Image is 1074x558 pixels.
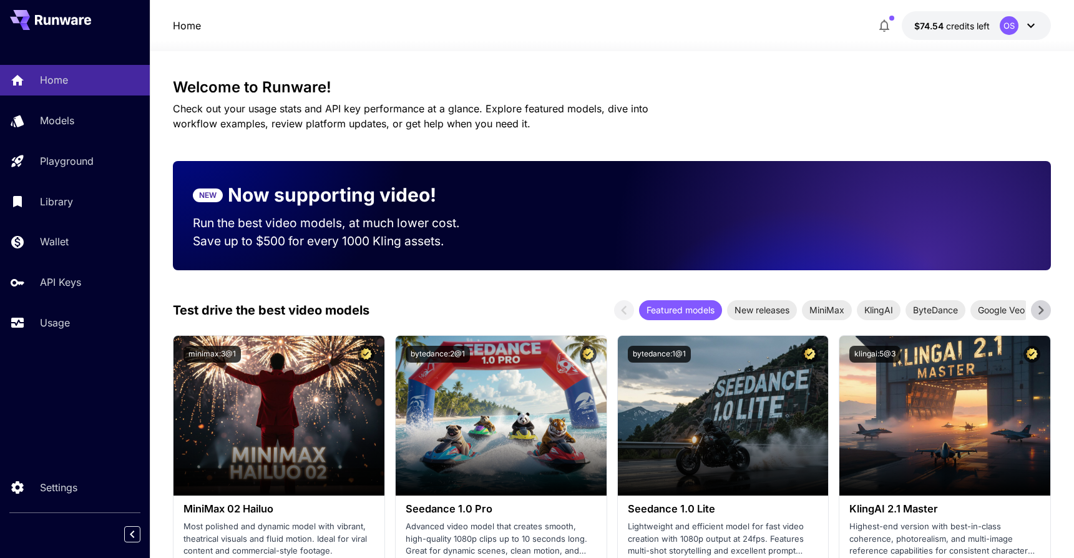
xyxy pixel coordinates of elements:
[639,300,722,320] div: Featured models
[173,18,201,33] nav: breadcrumb
[406,346,470,363] button: bytedance:2@1
[914,19,990,32] div: $74.53627
[40,275,81,290] p: API Keys
[134,523,150,546] div: Collapse sidebar
[849,521,1040,557] p: Highest-end version with best-in-class coherence, photorealism, and multi-image reference capabil...
[40,154,94,169] p: Playground
[906,300,965,320] div: ByteDance
[173,102,648,130] span: Check out your usage stats and API key performance at a glance. Explore featured models, dive int...
[40,480,77,495] p: Settings
[228,181,436,209] p: Now supporting video!
[628,346,691,363] button: bytedance:1@1
[183,521,374,557] p: Most polished and dynamic model with vibrant, theatrical visuals and fluid motion. Ideal for vira...
[802,303,852,316] span: MiniMax
[124,526,140,542] button: Collapse sidebar
[639,303,722,316] span: Featured models
[193,214,484,232] p: Run the best video models, at much lower cost.
[1023,346,1040,363] button: Certified Model – Vetted for best performance and includes a commercial license.
[358,346,374,363] button: Certified Model – Vetted for best performance and includes a commercial license.
[40,72,68,87] p: Home
[839,336,1050,496] img: alt
[193,232,484,250] p: Save up to $500 for every 1000 Kling assets.
[727,303,797,316] span: New releases
[40,113,74,128] p: Models
[1000,16,1018,35] div: OS
[727,300,797,320] div: New releases
[173,79,1051,96] h3: Welcome to Runware!
[849,346,901,363] button: klingai:5@3
[396,336,607,496] img: alt
[906,303,965,316] span: ByteDance
[970,303,1032,316] span: Google Veo
[173,18,201,33] a: Home
[40,234,69,249] p: Wallet
[628,503,819,515] h3: Seedance 1.0 Lite
[946,21,990,31] span: credits left
[40,315,70,330] p: Usage
[183,346,241,363] button: minimax:3@1
[580,346,597,363] button: Certified Model – Vetted for best performance and includes a commercial license.
[802,300,852,320] div: MiniMax
[40,194,73,209] p: Library
[628,521,819,557] p: Lightweight and efficient model for fast video creation with 1080p output at 24fps. Features mult...
[902,11,1051,40] button: $74.53627OS
[173,336,384,496] img: alt
[173,301,369,320] p: Test drive the best video models
[406,521,597,557] p: Advanced video model that creates smooth, high-quality 1080p clips up to 10 seconds long. Great f...
[857,300,901,320] div: KlingAI
[183,503,374,515] h3: MiniMax 02 Hailuo
[406,503,597,515] h3: Seedance 1.0 Pro
[857,303,901,316] span: KlingAI
[970,300,1032,320] div: Google Veo
[801,346,818,363] button: Certified Model – Vetted for best performance and includes a commercial license.
[849,503,1040,515] h3: KlingAI 2.1 Master
[618,336,829,496] img: alt
[914,21,946,31] span: $74.54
